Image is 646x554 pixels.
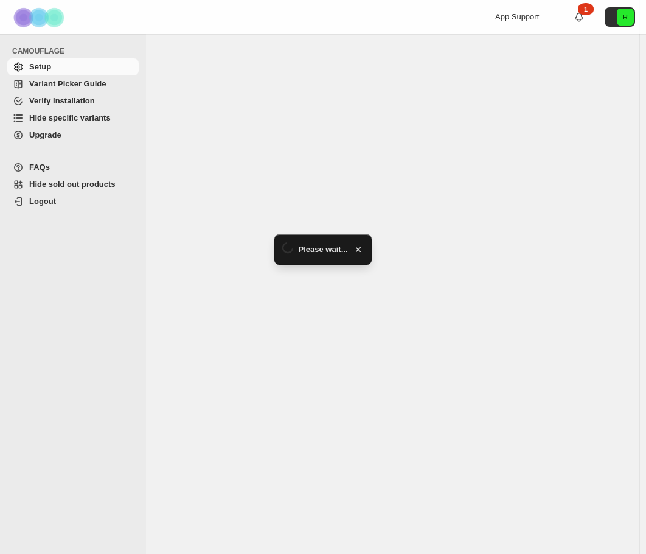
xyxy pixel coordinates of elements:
[7,127,139,144] a: Upgrade
[29,180,116,189] span: Hide sold out products
[7,58,139,75] a: Setup
[12,46,140,56] span: CAMOUFLAGE
[29,113,111,122] span: Hide specific variants
[7,159,139,176] a: FAQs
[495,12,539,21] span: App Support
[623,13,628,21] text: R
[29,130,61,139] span: Upgrade
[605,7,635,27] button: Avatar with initials R
[29,197,56,206] span: Logout
[29,96,95,105] span: Verify Installation
[29,62,51,71] span: Setup
[7,75,139,93] a: Variant Picker Guide
[29,163,50,172] span: FAQs
[10,1,71,34] img: Camouflage
[299,244,348,256] span: Please wait...
[578,3,594,15] div: 1
[7,176,139,193] a: Hide sold out products
[7,193,139,210] a: Logout
[7,93,139,110] a: Verify Installation
[617,9,634,26] span: Avatar with initials R
[7,110,139,127] a: Hide specific variants
[573,11,585,23] a: 1
[29,79,106,88] span: Variant Picker Guide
